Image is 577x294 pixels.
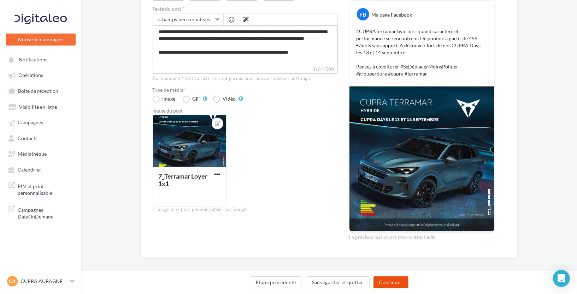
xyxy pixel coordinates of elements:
[4,147,77,160] a: Médiathèque
[153,108,338,113] div: Image du post
[19,104,57,110] span: Visibilité en ligne
[18,72,43,78] span: Opérations
[4,132,77,144] a: Contacts
[159,172,208,187] div: 7_Terramar Loyer 1x1
[349,232,495,241] div: La prévisualisation est non-contractuelle
[6,275,76,288] a: CA CUPRA AUBAGNE
[18,151,47,157] span: Médiathèque
[163,96,176,101] div: Image
[372,11,412,18] div: Ma page Facebook
[20,278,67,285] p: CUPRA AUBAGNE
[4,100,77,113] a: Visibilité en ligne
[153,13,223,25] button: Champs personnalisés
[18,167,41,173] span: Calendrier
[4,116,77,128] a: Campagnes
[357,28,487,77] p: #CUPRATerramar hybride : quand caractère et performance se rencontrent. Disponible à partir de 45...
[250,276,302,288] button: Étape précédente
[553,270,570,287] div: Open Intercom Messenger
[153,88,338,92] label: Type de média *
[18,120,43,126] span: Campagnes
[159,16,210,22] span: Champs personnalisés
[306,276,370,288] button: Sauvegarder et quitter
[4,202,77,223] a: Campagnes DataOnDemand
[153,76,338,82] div: Au maximum 1500 caractères sont permis pour pouvoir publier sur Google
[18,205,73,220] span: Campagnes DataOnDemand
[153,206,338,213] div: 1 image max pour pouvoir publier sur Google
[223,96,236,101] div: Vidéo
[4,68,77,81] a: Opérations
[357,8,369,20] div: FB
[4,179,77,199] a: PLV et print personnalisable
[373,276,408,288] button: Continuer
[18,181,73,197] span: PLV et print personnalisable
[153,66,338,74] label: 316/1500
[18,88,58,94] span: Boîte de réception
[9,278,16,285] span: CA
[18,135,37,141] span: Contacts
[153,6,338,11] label: Texte du post *
[19,56,47,62] span: Notifications
[4,53,74,66] button: Notifications
[193,96,200,101] div: GIF
[4,84,77,97] a: Boîte de réception
[4,163,77,176] a: Calendrier
[6,34,76,46] button: Nouvelle campagne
